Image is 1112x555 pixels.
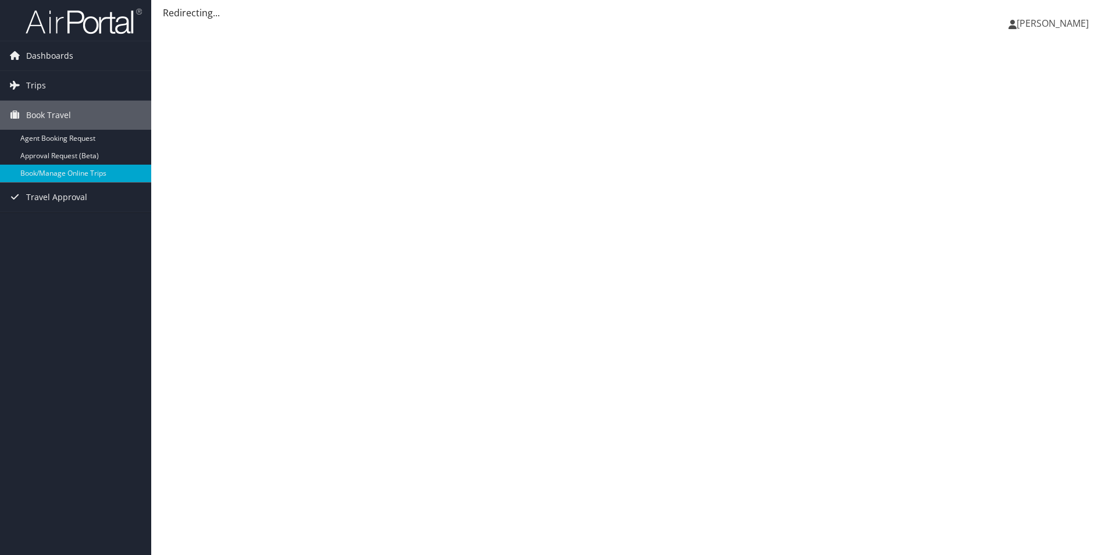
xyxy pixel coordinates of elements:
[1008,6,1100,41] a: [PERSON_NAME]
[1017,17,1089,30] span: [PERSON_NAME]
[26,8,142,35] img: airportal-logo.png
[26,101,71,130] span: Book Travel
[26,41,73,70] span: Dashboards
[26,71,46,100] span: Trips
[26,183,87,212] span: Travel Approval
[163,6,1100,20] div: Redirecting...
